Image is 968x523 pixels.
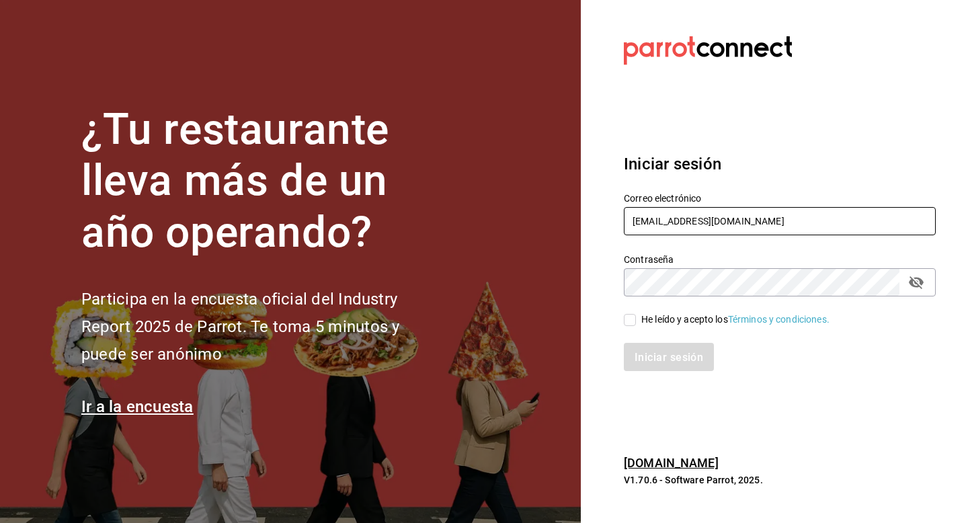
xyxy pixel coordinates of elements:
font: He leído y acepto los [641,314,728,325]
a: [DOMAIN_NAME] [624,456,719,470]
button: campo de contraseña [905,271,928,294]
font: Iniciar sesión [624,155,721,173]
a: Términos y condiciones. [728,314,830,325]
font: ¿Tu restaurante lleva más de un año operando? [81,104,389,258]
font: Correo electrónico [624,192,701,203]
input: Ingresa tu correo electrónico [624,207,936,235]
font: Contraseña [624,253,674,264]
font: V1.70.6 - Software Parrot, 2025. [624,475,763,485]
font: Participa en la encuesta oficial del Industry Report 2025 de Parrot. Te toma 5 minutos y puede se... [81,290,399,364]
a: Ir a la encuesta [81,397,194,416]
